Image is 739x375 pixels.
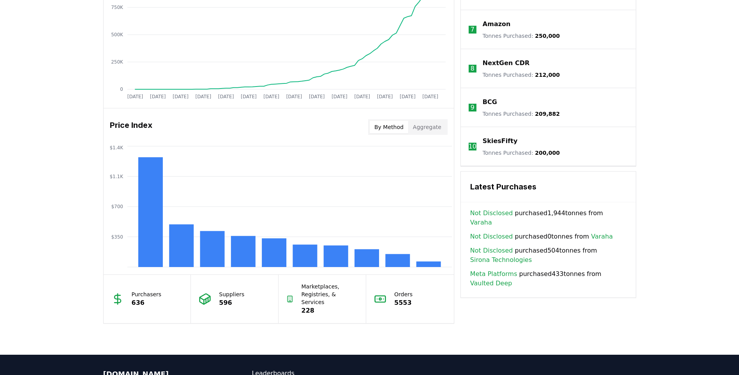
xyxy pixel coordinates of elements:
a: Varaha [591,232,613,241]
p: Purchasers [132,290,162,298]
tspan: [DATE] [195,94,211,99]
tspan: [DATE] [263,94,279,99]
a: BCG [483,97,497,107]
tspan: [DATE] [150,94,166,99]
a: Not Disclosed [470,209,513,218]
tspan: [DATE] [218,94,234,99]
a: Sirona Technologies [470,255,532,265]
p: 10 [469,142,476,151]
tspan: $1.1K [109,174,123,179]
span: purchased 1,944 tonnes from [470,209,626,227]
tspan: [DATE] [400,94,416,99]
p: Tonnes Purchased : [483,110,560,118]
tspan: [DATE] [422,94,438,99]
p: Orders [394,290,413,298]
p: Tonnes Purchased : [483,71,560,79]
span: purchased 504 tonnes from [470,246,626,265]
p: Tonnes Purchased : [483,149,560,157]
tspan: 0 [120,87,123,92]
tspan: $350 [111,234,123,240]
p: Tonnes Purchased : [483,32,560,40]
tspan: $1.4K [109,145,123,150]
p: Marketplaces, Registries, & Services [302,283,358,306]
tspan: 750K [111,5,123,10]
p: Suppliers [219,290,244,298]
span: 209,882 [535,111,560,117]
a: Not Disclosed [470,232,513,241]
p: 636 [132,298,162,308]
a: Amazon [483,19,511,29]
h3: Price Index [110,119,152,135]
a: Not Disclosed [470,246,513,255]
tspan: [DATE] [127,94,143,99]
span: 212,000 [535,72,560,78]
tspan: [DATE] [286,94,302,99]
p: 8 [471,64,474,73]
p: 596 [219,298,244,308]
a: SkiesFifty [483,136,517,146]
span: 200,000 [535,150,560,156]
a: Vaulted Deep [470,279,512,288]
tspan: 250K [111,59,123,65]
tspan: [DATE] [309,94,325,99]
a: Meta Platforms [470,269,517,279]
button: Aggregate [408,121,446,133]
span: purchased 433 tonnes from [470,269,626,288]
tspan: [DATE] [173,94,189,99]
span: purchased 0 tonnes from [470,232,613,241]
tspan: [DATE] [332,94,347,99]
h3: Latest Purchases [470,181,626,193]
span: 250,000 [535,33,560,39]
tspan: $700 [111,204,123,209]
p: 9 [471,103,474,112]
tspan: 500K [111,32,123,37]
p: 5553 [394,298,413,308]
button: By Method [370,121,408,133]
p: 228 [302,306,358,315]
tspan: [DATE] [241,94,257,99]
a: Varaha [470,218,492,227]
tspan: [DATE] [377,94,393,99]
tspan: [DATE] [354,94,370,99]
p: 7 [471,25,474,34]
a: NextGen CDR [483,58,530,68]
